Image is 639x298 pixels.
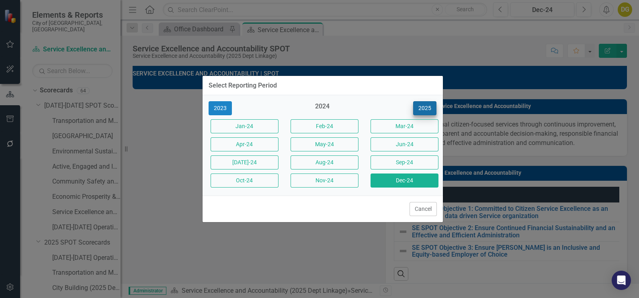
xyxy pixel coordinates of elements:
[371,173,438,188] button: Dec-24
[291,155,358,169] button: Aug-24
[291,137,358,151] button: May-24
[371,119,438,133] button: Mar-24
[209,101,232,115] button: 2023
[291,173,358,188] button: Nov-24
[291,119,358,133] button: Feb-24
[413,101,436,115] button: 2025
[211,173,279,188] button: Oct-24
[371,137,438,151] button: Jun-24
[211,155,279,169] button: [DATE]-24
[410,202,437,216] button: Cancel
[289,102,356,115] div: 2024
[211,119,279,133] button: Jan-24
[211,137,279,151] button: Apr-24
[209,82,277,89] div: Select Reporting Period
[612,271,631,290] div: Open Intercom Messenger
[371,155,438,169] button: Sep-24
